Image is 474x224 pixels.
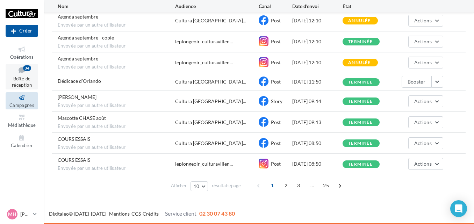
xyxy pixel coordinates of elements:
[348,39,373,44] div: terminée
[58,165,175,172] span: Envoyée par un autre utilisateur
[292,98,343,105] div: [DATE] 09:14
[271,119,281,125] span: Post
[402,76,431,88] button: Booster
[408,137,443,149] button: Actions
[408,57,443,68] button: Actions
[320,180,332,191] span: 25
[271,98,282,104] span: Story
[58,35,114,41] span: Agenda septembre - copie
[348,99,373,104] div: terminée
[175,140,246,147] span: Cultura [GEOGRAPHIC_DATA]...
[212,182,241,189] span: résultats/page
[58,102,175,109] span: Envoyée par un autre utilisateur
[271,140,281,146] span: Post
[271,79,281,85] span: Post
[343,3,393,10] div: État
[165,210,196,217] span: Service client
[20,211,30,218] p: [PERSON_NAME]
[58,64,175,70] span: Envoyée par un autre utilisateur
[143,211,159,217] a: Crédits
[414,59,432,65] span: Actions
[408,158,443,170] button: Actions
[348,80,373,85] div: terminée
[6,208,38,221] a: MH [PERSON_NAME]
[348,141,373,146] div: terminée
[6,132,38,150] a: Calendrier
[414,98,432,104] span: Actions
[58,115,106,121] span: Mascotte CHASE août
[408,15,443,27] button: Actions
[414,119,432,125] span: Actions
[11,143,33,148] span: Calendrier
[6,64,38,89] a: Boîte de réception34
[292,59,343,66] div: [DATE] 12:10
[58,43,175,49] span: Envoyée par un autre utilisateur
[175,78,246,85] span: Cultura [GEOGRAPHIC_DATA]...
[175,38,233,45] span: leplongeoir_culturavillen...
[414,17,432,23] span: Actions
[271,38,281,44] span: Post
[175,160,233,167] span: leplongeoir_culturavillen...
[58,78,101,84] span: Dédicace d'Orlando
[8,211,16,218] span: MH
[271,161,281,167] span: Post
[307,180,318,191] span: ...
[10,54,34,60] span: Opérations
[6,25,38,37] div: Nouvelle campagne
[175,59,233,66] span: leplongeoir_culturavillen...
[292,3,343,10] div: Date d'envoi
[271,59,281,65] span: Post
[175,119,246,126] span: Cultura [GEOGRAPHIC_DATA]...
[6,44,38,61] a: Opérations
[414,38,432,44] span: Actions
[58,94,96,100] span: Chase storie
[175,17,246,24] span: Cultura [GEOGRAPHIC_DATA]...
[450,200,467,217] div: Open Intercom Messenger
[267,180,278,191] span: 1
[280,180,292,191] span: 2
[293,180,304,191] span: 3
[408,95,443,107] button: Actions
[171,182,187,189] span: Afficher
[58,144,175,151] span: Envoyée par un autre utilisateur
[292,119,343,126] div: [DATE] 09:13
[9,102,34,108] span: Campagnes
[414,161,432,167] span: Actions
[23,65,31,71] div: 34
[58,56,98,62] span: Agenda septembre
[58,157,90,163] span: COURS ESSAIS
[259,3,292,10] div: Canal
[58,22,175,28] span: Envoyée par un autre utilisateur
[271,17,281,23] span: Post
[199,210,235,217] span: 02 30 07 43 80
[191,181,208,191] button: 10
[292,140,343,147] div: [DATE] 08:50
[348,60,371,65] div: annulée
[6,92,38,109] a: Campagnes
[8,122,36,128] span: Médiathèque
[348,120,373,125] div: terminée
[292,17,343,24] div: [DATE] 12:10
[6,25,38,37] button: Créer
[292,78,343,85] div: [DATE] 11:50
[6,112,38,129] a: Médiathèque
[109,211,130,217] a: Mentions
[58,3,175,10] div: Nom
[348,19,371,23] div: annulée
[58,123,175,130] span: Envoyée par un autre utilisateur
[49,211,69,217] a: Digitaleo
[175,98,246,105] span: Cultura [GEOGRAPHIC_DATA]...
[194,183,200,189] span: 10
[58,136,90,142] span: COURS ESSAIS
[12,76,32,88] span: Boîte de réception
[408,36,443,48] button: Actions
[49,211,235,217] span: © [DATE]-[DATE] - - -
[292,38,343,45] div: [DATE] 12:10
[175,3,259,10] div: Audience
[348,162,373,167] div: terminée
[58,14,98,20] span: Agenda septembre
[131,211,141,217] a: CGS
[408,116,443,128] button: Actions
[414,140,432,146] span: Actions
[292,160,343,167] div: [DATE] 08:50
